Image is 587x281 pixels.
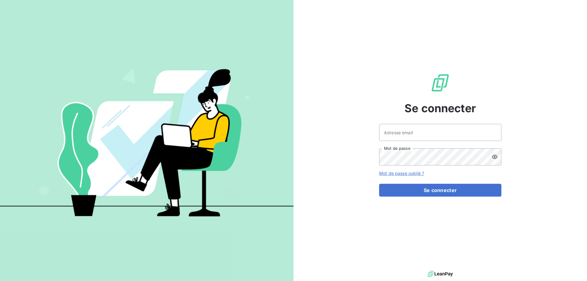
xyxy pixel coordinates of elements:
[430,73,450,93] img: Logo LeanPay
[379,124,501,141] input: placeholder
[404,100,476,116] span: Se connecter
[379,171,424,176] a: Mot de passe oublié ?
[379,184,501,197] button: Se connecter
[428,269,453,279] img: logo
